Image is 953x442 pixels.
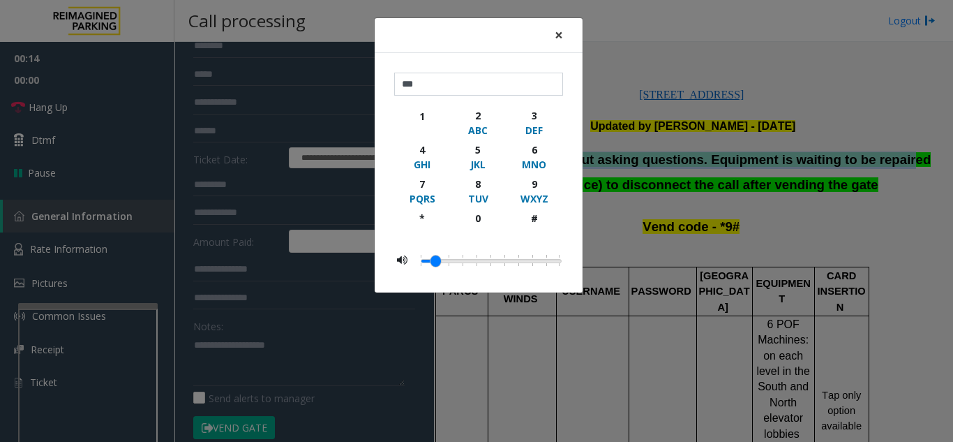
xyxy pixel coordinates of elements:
div: TUV [459,191,497,206]
div: ABC [459,123,497,138]
div: 5 [459,142,497,157]
button: Close [545,18,573,52]
div: JKL [459,157,497,172]
button: 3DEF [506,105,562,140]
li: 0 [421,251,428,270]
div: 4 [403,142,442,157]
span: × [555,25,563,45]
a: Drag [430,256,441,267]
li: 0.15 [456,251,470,270]
button: 2ABC [450,105,506,140]
button: 1 [394,105,451,140]
button: 9WXYZ [506,174,562,208]
li: 0.35 [511,251,525,270]
div: 7 [403,177,442,191]
div: MNO [515,157,553,172]
div: 2 [459,108,497,123]
button: 8TUV [450,174,506,208]
div: WXYZ [515,191,553,206]
li: 0.1 [442,251,456,270]
li: 0.3 [497,251,511,270]
li: 0.2 [470,251,483,270]
li: 0.25 [483,251,497,270]
div: 9 [515,177,553,191]
button: 0 [450,208,506,241]
div: DEF [515,123,553,138]
div: 1 [403,109,442,124]
div: 3 [515,108,553,123]
div: 0 [459,211,497,226]
button: 7PQRS [394,174,451,208]
button: 4GHI [394,140,451,174]
button: 5JKL [450,140,506,174]
li: 0.45 [539,251,553,270]
div: # [515,211,553,226]
li: 0.05 [428,251,442,270]
li: 0.5 [553,251,560,270]
div: 6 [515,142,553,157]
li: 0.4 [525,251,539,270]
div: PQRS [403,191,442,206]
button: 6MNO [506,140,562,174]
div: GHI [403,157,442,172]
button: # [506,208,562,241]
div: 8 [459,177,497,191]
